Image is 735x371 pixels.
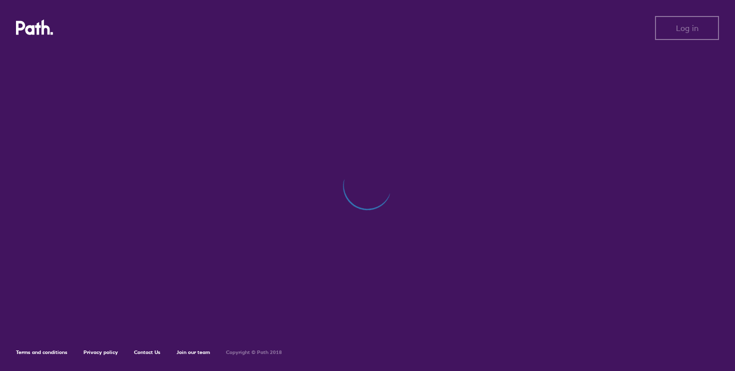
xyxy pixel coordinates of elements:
button: Log in [655,16,719,40]
h6: Copyright © Path 2018 [226,349,282,355]
a: Contact Us [134,349,160,355]
a: Privacy policy [83,349,118,355]
a: Join our team [176,349,210,355]
a: Terms and conditions [16,349,67,355]
span: Log in [676,23,698,32]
